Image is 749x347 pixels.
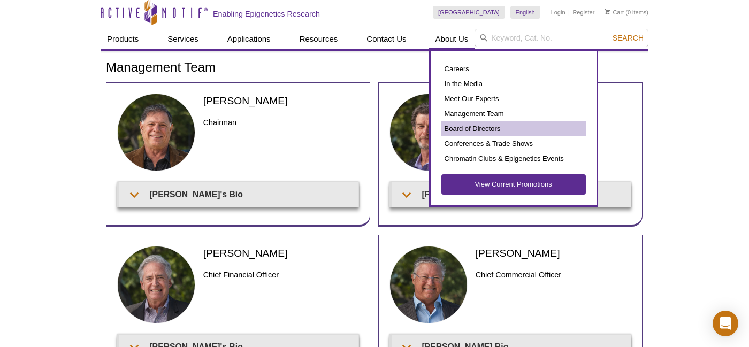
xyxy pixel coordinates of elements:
[117,94,195,172] img: Joe Fernandez headshot
[106,60,643,76] h1: Management Team
[605,6,648,19] li: (0 items)
[392,182,631,206] summary: [PERSON_NAME]'s Bio
[389,246,468,324] img: Fritz Eibel headshot
[203,246,359,260] h2: [PERSON_NAME]
[476,246,631,260] h2: [PERSON_NAME]
[360,29,412,49] a: Contact Us
[441,151,586,166] a: Chromatin Clubs & Epigenetics Events
[433,6,505,19] a: [GEOGRAPHIC_DATA]
[293,29,345,49] a: Resources
[203,268,359,281] h3: Chief Financial Officer
[441,136,586,151] a: Conferences & Trade Shows
[203,94,359,108] h2: [PERSON_NAME]
[441,174,586,195] a: View Current Promotions
[117,246,195,324] img: Patrick Yount headshot
[609,33,647,43] button: Search
[568,6,570,19] li: |
[475,29,648,47] input: Keyword, Cat. No.
[551,9,565,16] a: Login
[161,29,205,49] a: Services
[213,9,320,19] h2: Enabling Epigenetics Research
[441,61,586,76] a: Careers
[613,34,644,42] span: Search
[203,116,359,129] h3: Chairman
[572,9,594,16] a: Register
[441,106,586,121] a: Management Team
[429,29,475,49] a: About Us
[101,29,145,49] a: Products
[441,121,586,136] a: Board of Directors
[476,268,631,281] h3: Chief Commercial Officer
[441,76,586,91] a: In the Media
[605,9,610,14] img: Your Cart
[119,182,358,206] summary: [PERSON_NAME]'s Bio
[441,91,586,106] a: Meet Our Experts
[605,9,624,16] a: Cart
[389,94,468,172] img: Ted DeFrank headshot
[221,29,277,49] a: Applications
[510,6,540,19] a: English
[713,311,738,336] div: Open Intercom Messenger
